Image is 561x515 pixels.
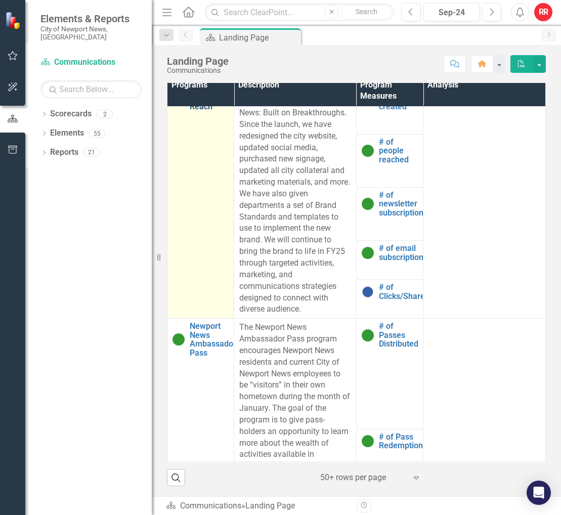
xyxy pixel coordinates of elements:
td: Double-Click to Edit Right Click for Context Menu [356,429,423,510]
input: Search ClearPoint... [205,4,394,21]
button: RR [534,3,552,21]
div: Landing Page [167,56,229,67]
div: 21 [83,148,100,157]
td: Double-Click to Edit Right Click for Context Menu [356,81,423,134]
a: Newport News Ambassador Pass [190,322,236,357]
img: On Target [362,145,374,157]
input: Search Below... [40,80,142,98]
a: # of newsletter subscriptions [379,191,427,218]
p: The city debuted a vibrant new brand in [DATE] - Newport News: Built on Breakthroughs. Since the ... [239,84,351,315]
td: Double-Click to Edit Right Click for Context Menu [356,134,423,187]
div: Communications [167,67,229,74]
img: On Target [172,333,185,346]
div: » [166,500,349,512]
small: City of Newport News, [GEOGRAPHIC_DATA] [40,25,142,41]
a: # of Pass Redemptions [379,433,427,450]
img: No Information [362,286,374,298]
img: ClearPoint Strategy [5,11,23,29]
a: Elements [50,127,84,139]
a: # of people reached [379,138,418,164]
td: Double-Click to Edit Right Click for Context Menu [167,81,234,319]
td: Double-Click to Edit Right Click for Context Menu [167,319,234,510]
a: Marketing materials/Graphics created [379,84,449,111]
td: Double-Click to Edit Right Click for Context Menu [356,319,423,429]
div: 2 [97,110,113,118]
td: Double-Click to Edit Right Click for Context Menu [356,280,423,319]
div: Landing Page [219,31,298,44]
a: # of Clicks/Shares [379,283,429,301]
div: Sep-24 [427,7,476,19]
img: On Target [362,329,374,341]
a: # of email subscriptions [379,244,427,262]
img: On Target [362,435,374,447]
div: Landing Page [245,501,295,510]
span: Search [356,8,377,16]
button: Search [341,5,392,19]
span: The Newport News Ambassador Pass program encourages Newport News residents and current City of Ne... [239,322,350,505]
a: Communications [40,57,142,68]
td: Double-Click to Edit Right Click for Context Menu [356,240,423,279]
div: 55 [89,129,105,138]
button: Sep-24 [423,3,480,21]
td: Double-Click to Edit [423,319,546,510]
span: Elements & Reports [40,13,142,25]
img: On Target [362,247,374,259]
div: Open Intercom Messenger [527,481,551,505]
a: Digital Marketing Reach [190,84,229,111]
a: Scorecards [50,108,92,120]
img: On Target [362,198,374,210]
a: Communications [180,501,241,510]
td: Double-Click to Edit [423,81,546,319]
a: # of Passes Distributed [379,322,418,349]
a: Reports [50,147,78,158]
td: Double-Click to Edit Right Click for Context Menu [356,187,423,240]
